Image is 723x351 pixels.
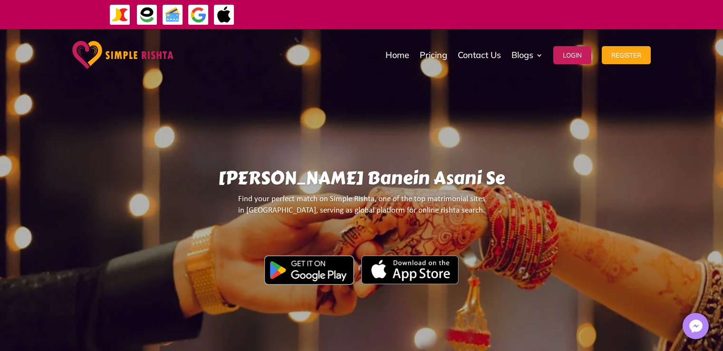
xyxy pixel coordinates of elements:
[553,46,591,64] button: Login
[94,167,628,194] h1: [PERSON_NAME] Banein Asani Se
[686,317,705,336] img: Messenger
[602,31,651,79] a: Register
[602,46,651,64] button: Register
[553,31,591,79] a: Login
[420,31,447,79] a: Pricing
[136,4,158,26] img: EasyPaisa-icon
[264,255,354,285] img: Google Play
[94,194,628,224] p: Find your perfect match on Simple Rishta, one of the top matrimonial sites in [GEOGRAPHIC_DATA], ...
[458,31,501,79] a: Contact Us
[213,4,235,26] img: ApplePay-icon
[188,4,209,26] img: GooglePay-icon
[109,4,131,26] img: JazzCash-icon
[511,31,543,79] a: Blogs
[386,31,409,79] a: Home
[162,4,183,26] img: Credit Cards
